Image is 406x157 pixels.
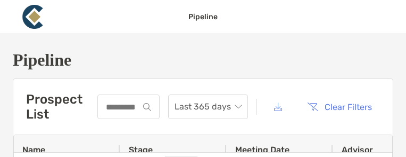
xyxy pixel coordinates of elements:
div: Pipeline [188,12,218,21]
span: Last 365 days [175,95,242,119]
h1: Pipeline [13,50,393,70]
span: Stage [129,145,153,155]
img: Zoe Logo [9,5,56,29]
span: Advisor [342,145,373,155]
h3: Prospect List [26,92,97,122]
button: Clear Filters [299,95,380,119]
span: Name [22,145,45,155]
span: Meeting Date [235,145,289,155]
img: input icon [143,103,151,111]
